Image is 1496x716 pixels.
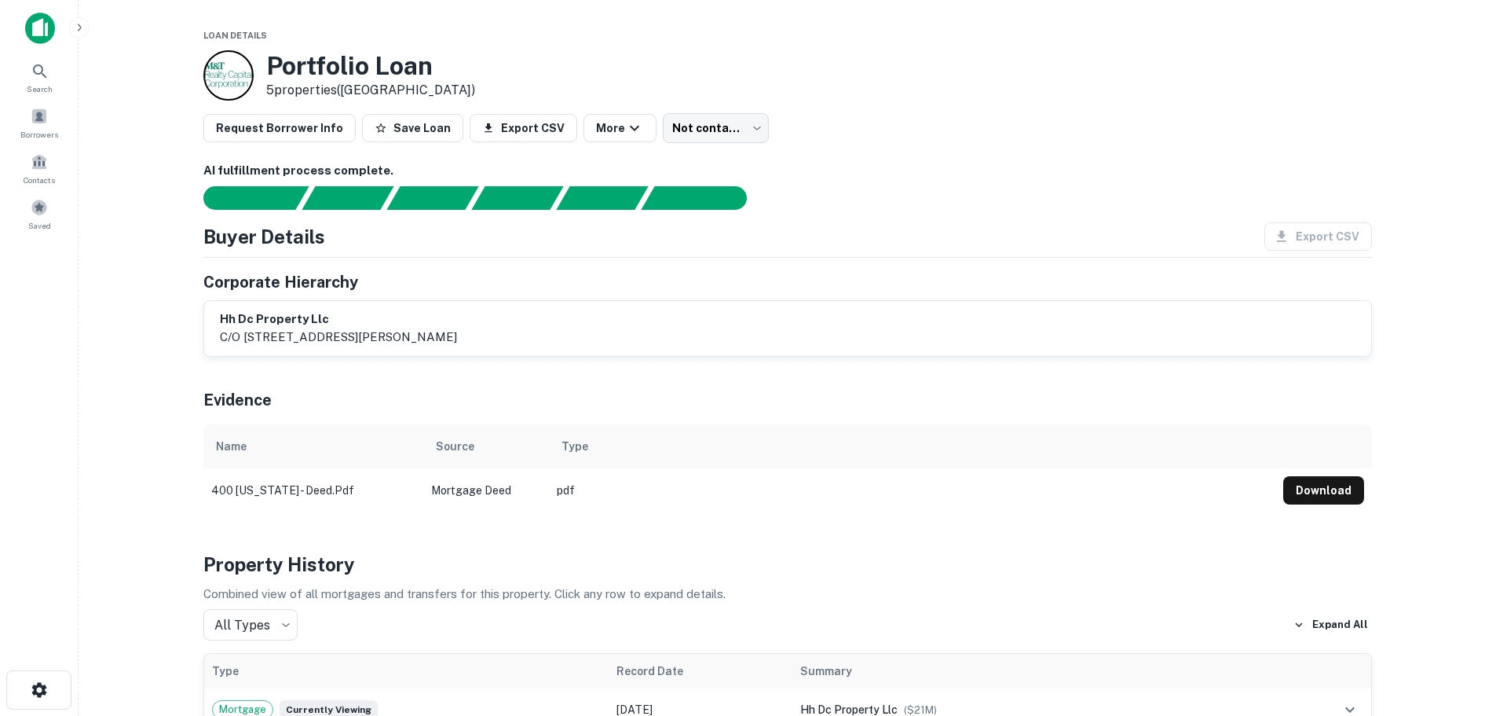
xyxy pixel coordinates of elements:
div: Not contacted [663,113,769,143]
h5: Corporate Hierarchy [203,270,358,294]
div: scrollable content [203,424,1372,512]
td: 400 [US_STATE] - deed.pdf [203,468,423,512]
span: Saved [28,219,51,232]
div: Source [436,437,474,456]
a: Saved [5,193,74,235]
h3: Portfolio Loan [266,51,475,81]
button: More [583,114,657,142]
span: Search [27,83,53,95]
button: Request Borrower Info [203,114,356,142]
h5: Evidence [203,388,272,412]
div: Documents found, AI parsing details... [386,186,478,210]
span: ($ 21M ) [904,704,937,716]
th: Record Date [609,654,792,688]
div: Type [561,437,588,456]
th: Source [423,424,549,468]
span: Contacts [24,174,55,186]
div: Principals found, still searching for contact information. This may take time... [556,186,648,210]
th: Name [203,424,423,468]
iframe: Chat Widget [1417,590,1496,666]
th: Type [549,424,1275,468]
h6: hh dc property llc [220,310,457,329]
span: hh dc property llc [800,703,898,716]
th: Type [204,654,609,688]
td: pdf [549,468,1275,512]
h6: AI fulfillment process complete. [203,162,1372,180]
h4: Buyer Details [203,222,325,251]
p: 5 properties ([GEOGRAPHIC_DATA]) [266,81,475,100]
td: Mortgage Deed [423,468,549,512]
div: Your request is received and processing... [302,186,393,210]
a: Search [5,56,74,98]
div: Name [216,437,247,456]
div: Principals found, AI now looking for contact information... [471,186,563,210]
h4: Property History [203,550,1372,578]
div: AI fulfillment process complete. [642,186,766,210]
button: Download [1283,476,1364,505]
p: Combined view of all mortgages and transfers for this property. Click any row to expand details. [203,585,1372,604]
button: Save Loan [362,114,463,142]
a: Contacts [5,147,74,189]
button: Export CSV [470,114,577,142]
img: capitalize-icon.png [25,13,55,44]
a: Borrowers [5,101,74,144]
p: c/o [STREET_ADDRESS][PERSON_NAME] [220,328,457,347]
span: Borrowers [20,128,58,141]
div: Sending borrower request to AI... [185,186,302,210]
th: Summary [792,654,1276,688]
button: Expand All [1289,613,1372,637]
span: Loan Details [203,31,267,40]
div: All Types [203,609,298,641]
